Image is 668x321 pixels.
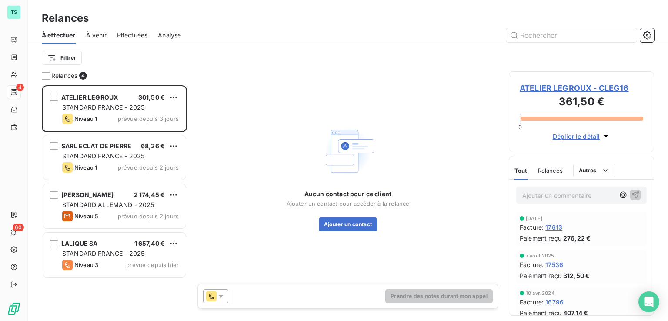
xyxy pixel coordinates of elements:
[526,253,554,258] span: 7 août 2025
[520,308,561,318] span: Paiement reçu
[134,191,165,198] span: 2 174,45 €
[62,250,144,257] span: STANDARD FRANCE - 2025
[520,82,643,94] span: ATELIER LEGROUX - CLEG16
[51,71,77,80] span: Relances
[118,164,179,171] span: prévue depuis 2 jours
[126,261,179,268] span: prévue depuis hier
[319,217,377,231] button: Ajouter un contact
[287,200,410,207] span: Ajouter un contact pour accéder à la relance
[118,115,179,122] span: prévue depuis 3 jours
[62,201,154,208] span: STANDARD ALLEMAND - 2025
[138,94,165,101] span: 361,50 €
[79,72,87,80] span: 4
[520,298,544,307] span: Facture :
[134,240,165,247] span: 1 657,40 €
[86,31,107,40] span: À venir
[74,115,97,122] span: Niveau 1
[61,191,114,198] span: [PERSON_NAME]
[545,223,562,232] span: 17613
[61,142,131,150] span: SARL ECLAT DE PIERRE
[526,291,554,296] span: 10 avr. 2024
[573,164,615,177] button: Autres
[141,142,165,150] span: 68,26 €
[62,104,144,111] span: STANDARD FRANCE - 2025
[61,240,98,247] span: LALIQUE SA
[506,28,637,42] input: Rechercher
[526,216,542,221] span: [DATE]
[514,167,528,174] span: Tout
[320,124,376,180] img: Empty state
[74,213,98,220] span: Niveau 5
[42,85,187,321] div: grid
[158,31,181,40] span: Analyse
[74,164,97,171] span: Niveau 1
[304,190,391,198] span: Aucun contact pour ce client
[7,5,21,19] div: TS
[520,223,544,232] span: Facture :
[520,271,561,280] span: Paiement reçu
[638,291,659,312] div: Open Intercom Messenger
[42,51,82,65] button: Filtrer
[61,94,118,101] span: ATELIER LEGROUX
[7,302,21,316] img: Logo LeanPay
[553,132,600,141] span: Déplier le détail
[563,271,590,280] span: 312,50 €
[16,84,24,91] span: 4
[550,131,613,141] button: Déplier le détail
[563,308,588,318] span: 407,14 €
[538,167,563,174] span: Relances
[118,213,179,220] span: prévue depuis 2 jours
[62,152,144,160] span: STANDARD FRANCE - 2025
[518,124,522,130] span: 0
[520,260,544,269] span: Facture :
[563,234,591,243] span: 276,22 €
[385,289,493,303] button: Prendre des notes durant mon appel
[117,31,148,40] span: Effectuées
[545,298,564,307] span: 16796
[520,94,643,111] h3: 361,50 €
[13,224,24,231] span: 60
[545,260,563,269] span: 17536
[74,261,98,268] span: Niveau 3
[520,234,561,243] span: Paiement reçu
[42,31,76,40] span: À effectuer
[42,10,89,26] h3: Relances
